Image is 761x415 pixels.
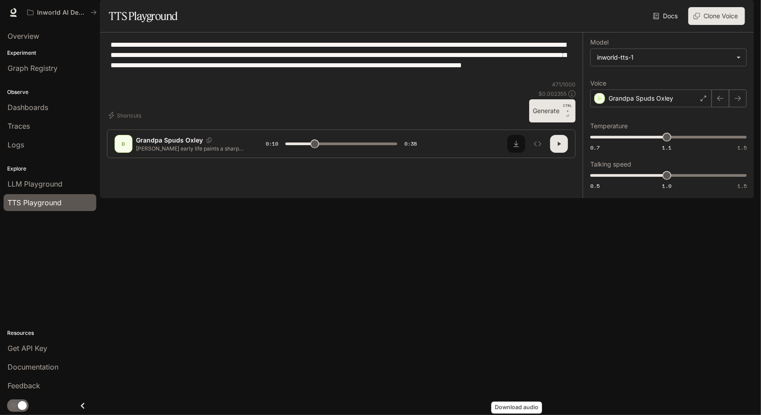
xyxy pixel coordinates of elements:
button: Shortcuts [107,108,145,122]
p: ⏎ [563,103,572,119]
span: 1.5 [737,182,747,190]
button: Download audio [507,135,525,153]
span: 1.5 [737,144,747,151]
span: 1.1 [662,144,671,151]
p: $ 0.002355 [539,90,567,98]
div: inworld-tts-1 [597,53,732,62]
button: GenerateCTRL +⏎ [529,99,576,122]
p: Temperature [590,123,628,129]
button: Copy Voice ID [203,138,215,143]
button: All workspaces [23,4,101,21]
div: inworld-tts-1 [591,49,746,66]
button: Inspect [529,135,547,153]
p: Grandpa Spuds Oxley [136,136,203,145]
h1: TTS Playground [109,7,178,25]
p: [PERSON_NAME] early life paints a sharp contrast. In his youth, he was athletic, educated, and ch... [136,145,244,152]
p: Voice [590,80,606,86]
button: Clone Voice [688,7,745,25]
a: Docs [651,7,681,25]
p: Model [590,39,609,45]
p: Grandpa Spuds Oxley [609,94,673,103]
p: Inworld AI Demos [37,9,87,16]
div: Download audio [491,402,542,414]
span: 0.7 [590,144,600,151]
p: CTRL + [563,103,572,114]
span: 0.5 [590,182,600,190]
p: Talking speed [590,161,631,167]
span: 1.0 [662,182,671,190]
span: 0:10 [266,139,278,148]
p: 471 / 1000 [552,81,576,88]
div: D [116,137,131,151]
span: 0:38 [404,139,417,148]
